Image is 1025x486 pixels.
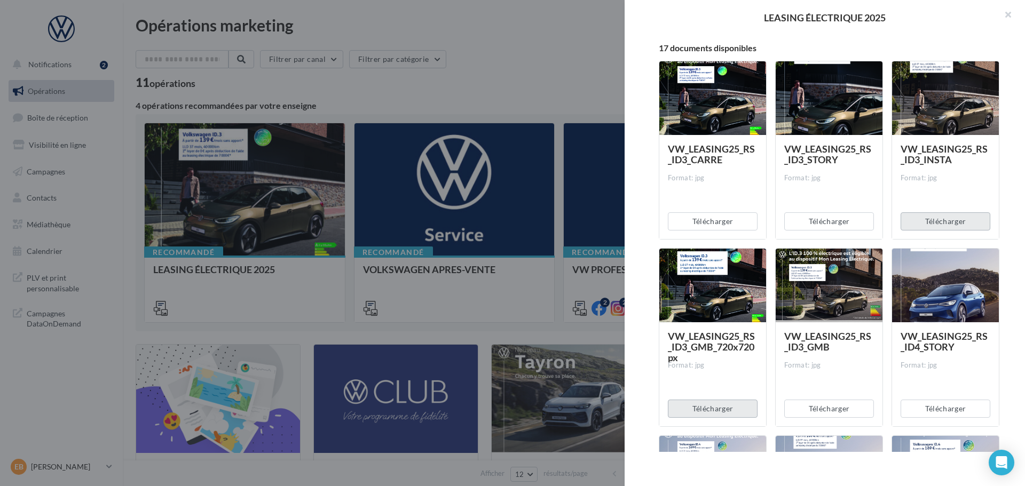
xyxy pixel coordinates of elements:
span: VW_LEASING25_RS_ID3_CARRE [668,143,755,165]
button: Télécharger [784,212,874,230]
div: Format: jpg [668,361,758,370]
span: VW_LEASING25_RS_ID3_INSTA [901,143,988,165]
div: 17 documents disponibles [659,44,999,52]
span: VW_LEASING25_RS_ID3_GMB [784,330,871,353]
button: Télécharger [901,400,990,418]
button: Télécharger [668,400,758,418]
button: Télécharger [901,212,990,230]
div: Open Intercom Messenger [989,450,1014,475]
button: Télécharger [784,400,874,418]
div: Format: jpg [784,361,874,370]
button: Télécharger [668,212,758,230]
div: Format: jpg [784,173,874,183]
div: Format: jpg [668,173,758,183]
span: VW_LEASING25_RS_ID4_STORY [901,330,988,353]
span: VW_LEASING25_RS_ID3_GMB_720x720px [668,330,755,363]
div: Format: jpg [901,361,990,370]
div: LEASING ÉLECTRIQUE 2025 [642,13,1008,22]
div: Format: jpg [901,173,990,183]
span: VW_LEASING25_RS_ID3_STORY [784,143,871,165]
